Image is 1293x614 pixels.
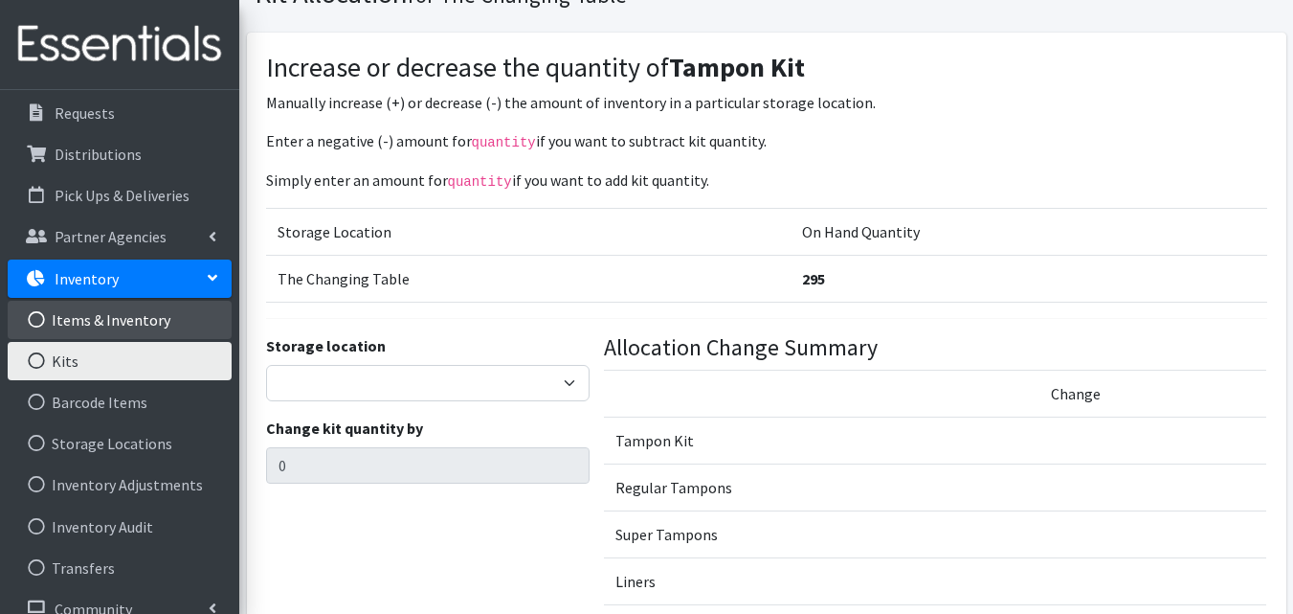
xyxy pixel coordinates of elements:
[8,466,232,504] a: Inventory Adjustments
[8,342,232,380] a: Kits
[669,50,805,84] strong: Tampon Kit
[266,209,791,256] td: Storage Location
[8,12,232,77] img: HumanEssentials
[1039,370,1266,417] td: Change
[448,174,512,190] code: quantity
[266,169,1267,193] p: Simply enter an amount for if you want to add kit quantity.
[604,511,1039,557] td: Super Tampons
[8,217,232,256] a: Partner Agencies
[472,135,536,150] code: quantity
[266,334,386,357] label: Storage location
[55,103,115,123] p: Requests
[8,508,232,546] a: Inventory Audit
[266,91,1267,114] p: Manually increase (+) or decrease (-) the amount of inventory in a particular storage location.
[8,424,232,463] a: Storage Locations
[266,129,1267,153] p: Enter a negative (-) amount for if you want to subtract kit quantity.
[8,301,232,339] a: Items & Inventory
[604,334,1266,362] h4: Allocation Change Summary
[604,417,1039,464] td: Tampon Kit
[8,94,232,132] a: Requests
[55,186,189,205] p: Pick Ups & Deliveries
[8,383,232,421] a: Barcode Items
[55,227,167,246] p: Partner Agencies
[8,260,232,298] a: Inventory
[266,417,423,440] label: Change kit quantity by
[266,52,1267,84] h3: Increase or decrease the quantity of
[55,269,119,288] p: Inventory
[8,135,232,173] a: Distributions
[604,557,1039,604] td: Liners
[802,269,825,288] strong: 295
[791,209,1267,256] td: On Hand Quantity
[55,145,142,164] p: Distributions
[266,256,791,303] td: The Changing Table
[604,464,1039,511] td: Regular Tampons
[8,176,232,215] a: Pick Ups & Deliveries
[8,549,232,587] a: Transfers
